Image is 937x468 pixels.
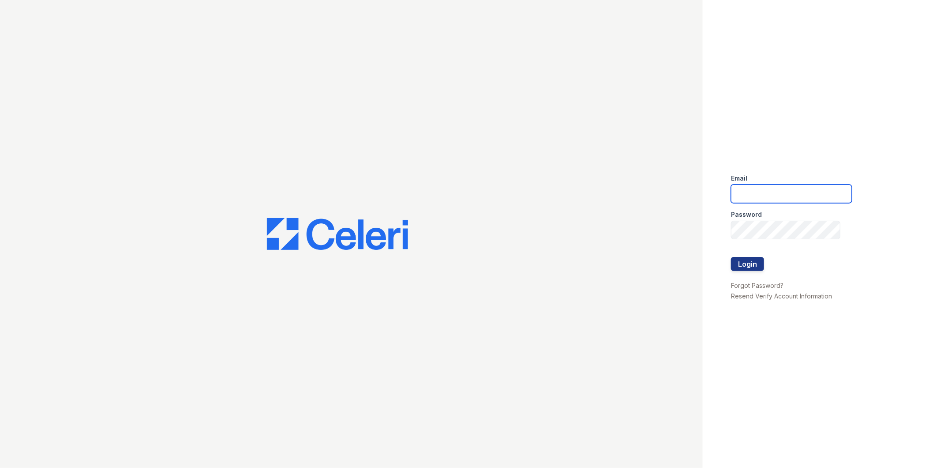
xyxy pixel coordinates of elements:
[267,218,408,250] img: CE_Logo_Blue-a8612792a0a2168367f1c8372b55b34899dd931a85d93a1a3d3e32e68fde9ad4.png
[731,174,747,183] label: Email
[731,257,764,271] button: Login
[731,292,832,300] a: Resend Verify Account Information
[731,210,762,219] label: Password
[731,282,783,289] a: Forgot Password?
